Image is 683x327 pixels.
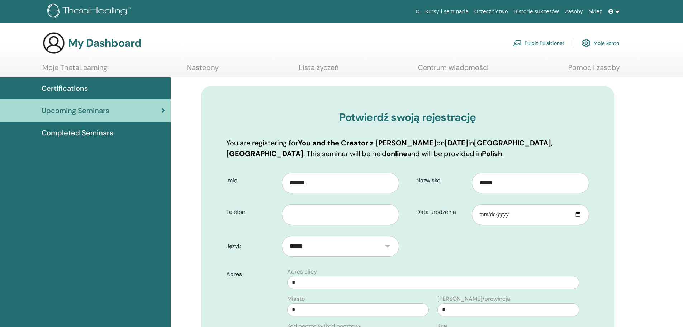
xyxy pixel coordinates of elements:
img: chalkboard-teacher.svg [513,40,522,46]
label: Adres ulicy [287,267,317,276]
label: Adres [221,267,283,281]
p: You are registering for on in . This seminar will be held and will be provided in . [226,137,589,159]
span: Certifications [42,83,88,94]
label: Data urodzenia [411,205,472,219]
a: Następny [187,63,219,77]
a: Kursy i seminaria [422,5,471,18]
h3: My Dashboard [68,37,141,50]
a: Pulpit Pulsitioner [513,35,564,51]
h3: Potwierdź swoją rejestrację [226,111,589,124]
a: Moje ThetaLearning [42,63,107,77]
img: logo.png [47,4,133,20]
label: [PERSON_NAME]/prowincja [437,295,510,303]
b: Polish [482,149,502,158]
label: Miasto [287,295,305,303]
img: cog.svg [582,37,590,49]
label: Imię [221,174,282,187]
a: Lista życzeń [299,63,338,77]
b: You and the Creator z [PERSON_NAME] [298,138,436,148]
a: Orzecznictwo [471,5,511,18]
a: Historie sukcesów [511,5,562,18]
img: generic-user-icon.jpg [42,32,65,55]
span: Completed Seminars [42,127,113,138]
b: online [386,149,407,158]
a: Moje konto [582,35,619,51]
a: Zasoby [562,5,586,18]
a: Sklep [586,5,605,18]
b: [DATE] [445,138,468,148]
a: Pomoc i zasoby [568,63,620,77]
label: Nazwisko [411,174,472,187]
label: Język [221,239,282,253]
a: O [413,5,422,18]
span: Upcoming Seminars [42,105,109,116]
label: Telefon [221,205,282,219]
a: Centrum wiadomości [418,63,489,77]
